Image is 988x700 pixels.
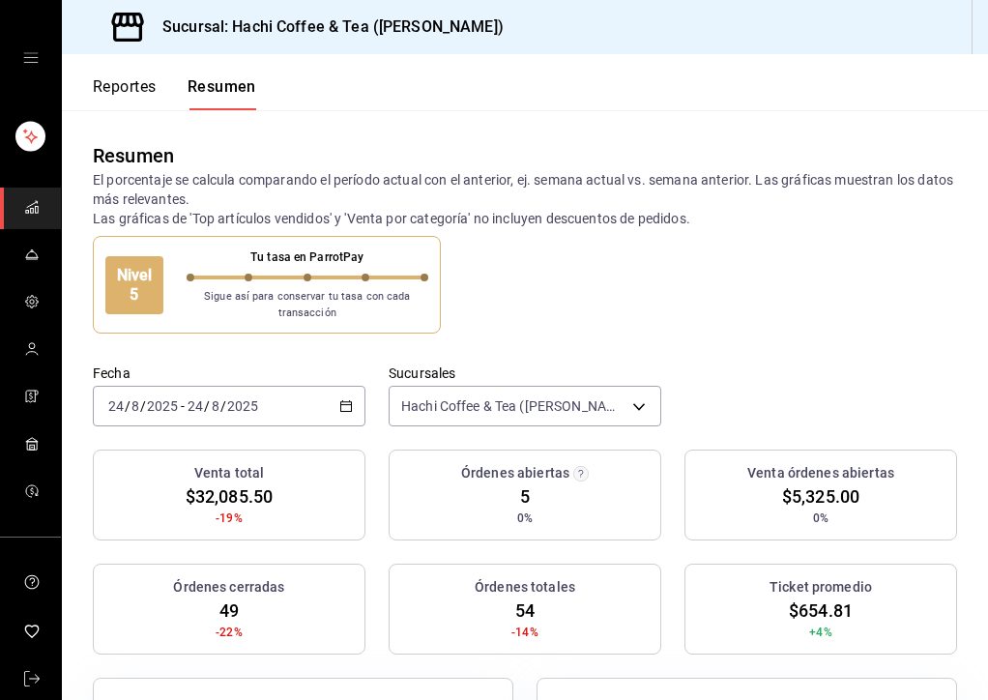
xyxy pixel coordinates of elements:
input: -- [131,398,140,414]
input: -- [211,398,220,414]
span: / [204,398,210,414]
div: navigation tabs [93,77,256,110]
span: -14% [511,624,538,641]
p: Tu tasa en ParrotPay [187,248,429,266]
span: 0% [517,510,533,527]
div: Nivel 5 [105,256,163,314]
span: 5 [520,483,530,510]
span: 49 [219,598,239,624]
label: Fecha [93,366,365,380]
span: +4% [809,624,831,641]
h3: Órdenes abiertas [461,463,569,483]
h3: Órdenes cerradas [173,577,284,598]
span: / [140,398,146,414]
span: 0% [813,510,828,527]
button: Resumen [188,77,256,110]
span: -19% [216,510,243,527]
h3: Sucursal: Hachi Coffee & Tea ([PERSON_NAME]) [147,15,504,39]
span: $5,325.00 [782,483,859,510]
input: ---- [146,398,179,414]
h3: Venta órdenes abiertas [747,463,894,483]
span: -22% [216,624,243,641]
h3: Ticket promedio [770,577,872,598]
h3: Órdenes totales [475,577,575,598]
h3: Venta total [194,463,264,483]
label: Sucursales [389,366,661,380]
button: open drawer [23,50,39,66]
span: 54 [515,598,535,624]
p: El porcentaje se calcula comparando el período actual con el anterior, ej. semana actual vs. sema... [93,170,957,228]
span: / [125,398,131,414]
span: $32,085.50 [186,483,273,510]
span: Hachi Coffee & Tea ([PERSON_NAME]) [401,396,625,416]
p: Sigue así para conservar tu tasa con cada transacción [187,289,429,321]
input: ---- [226,398,259,414]
input: -- [187,398,204,414]
input: -- [107,398,125,414]
button: Reportes [93,77,157,110]
span: / [220,398,226,414]
span: $654.81 [789,598,853,624]
span: - [181,398,185,414]
div: Resumen [93,141,174,170]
